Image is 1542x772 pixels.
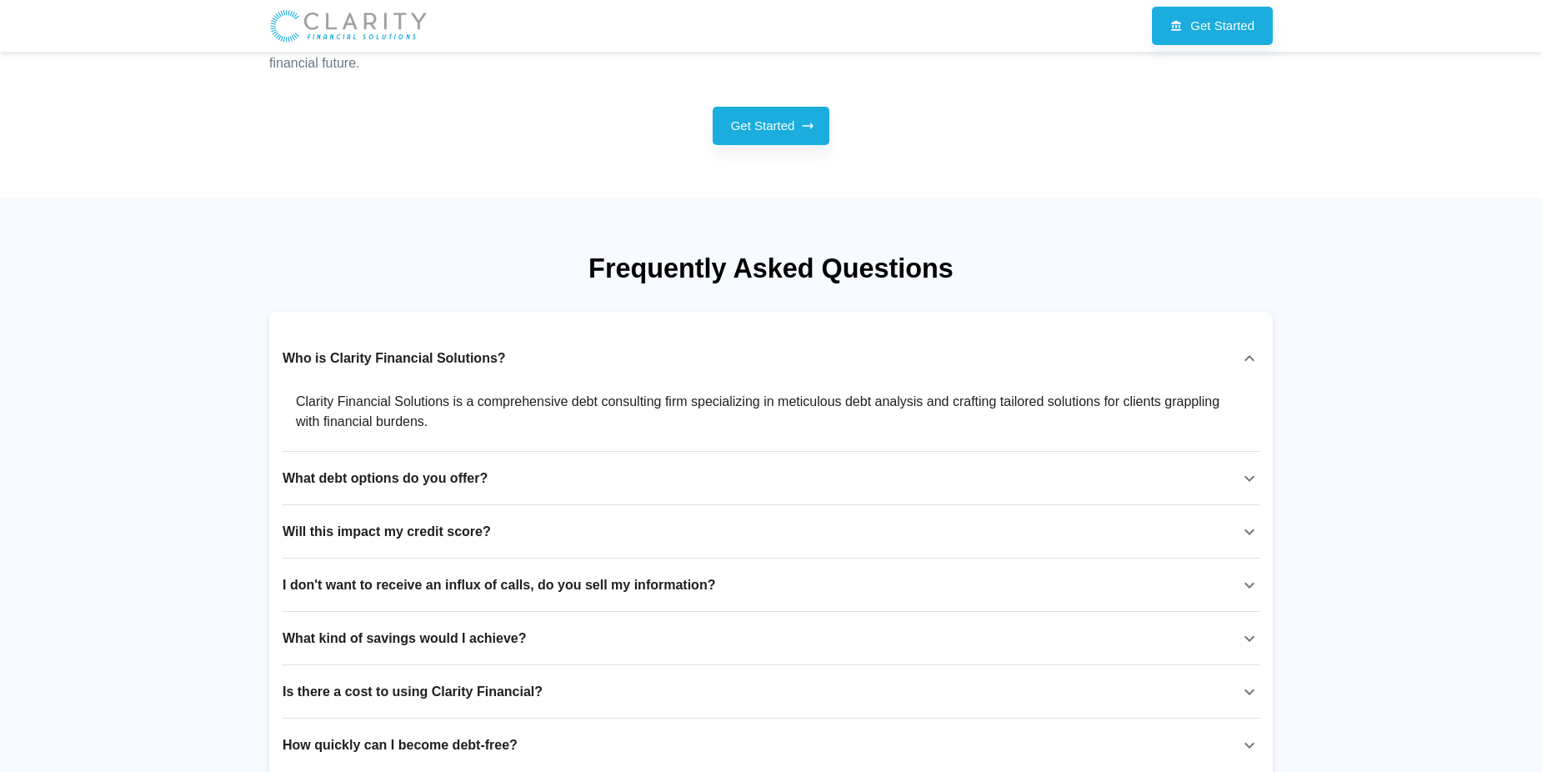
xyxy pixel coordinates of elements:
[283,469,488,489] p: What debt options do you offer?
[269,8,428,43] img: clarity_banner.jpg
[283,672,1259,712] div: Is there a cost to using Clarity Financial?
[283,575,715,595] p: I don't want to receive an influx of calls, do you sell my information?
[269,252,1273,285] h4: Frequently Asked Questions
[283,565,1259,605] div: I don't want to receive an influx of calls, do you sell my information?
[296,392,1246,432] p: Clarity Financial Solutions is a comprehensive debt consulting firm specializing in meticulous de...
[283,682,543,702] p: Is there a cost to using Clarity Financial?
[283,619,1259,659] div: What kind of savings would I achieve?
[283,629,527,649] p: What kind of savings would I achieve?
[283,385,1259,445] div: Who is Clarity Financial Solutions?
[283,725,1259,765] div: How quickly can I become debt-free?
[713,107,830,145] a: Get Started
[1152,7,1273,45] a: Get Started
[269,8,428,43] a: theFront
[283,459,1259,499] div: What debt options do you offer?
[283,735,518,755] p: How quickly can I become debt-free?
[283,348,506,368] p: Who is Clarity Financial Solutions?
[283,512,1259,552] div: Will this impact my credit score?
[283,522,491,542] p: Will this impact my credit score?
[283,332,1259,385] div: Who is Clarity Financial Solutions?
